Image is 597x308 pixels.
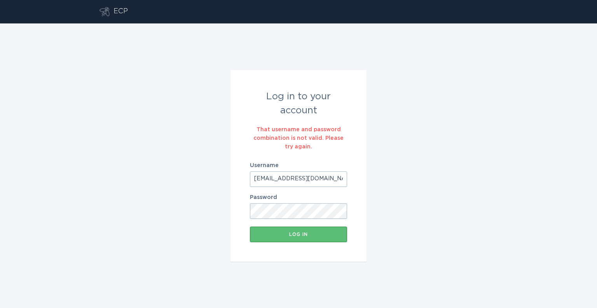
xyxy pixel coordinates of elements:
div: ECP [113,7,128,16]
label: Username [250,163,347,168]
label: Password [250,195,347,200]
div: Log in to your account [250,90,347,118]
div: Log in [254,232,343,237]
button: Log in [250,227,347,242]
button: Go to dashboard [99,7,110,16]
div: That username and password combination is not valid. Please try again. [250,125,347,151]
